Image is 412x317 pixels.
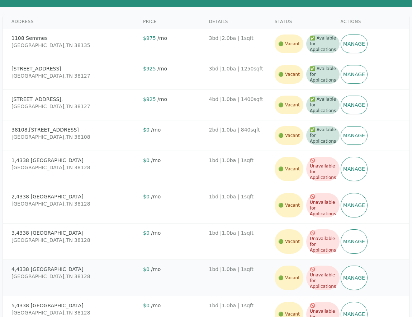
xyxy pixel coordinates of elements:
div: 1, 4338 [GEOGRAPHIC_DATA] [11,157,137,164]
span: ✅ Available for Applications [306,126,340,145]
span: $ 975 [143,35,156,41]
div: / mo [143,65,203,72]
div: [GEOGRAPHIC_DATA] , TN 38127 [11,103,137,110]
span: vacant [278,72,284,77]
span: 🚫 Unavailable for Applications [306,157,340,181]
span: $ 0 [143,194,150,199]
span: Vacant [275,96,303,114]
span: Vacant [275,266,303,290]
span: vacant [278,102,284,108]
div: [GEOGRAPHIC_DATA] , TN 38128 [11,164,137,171]
div: 4 bd | 1.0 ba | 1400 sqft [209,96,269,114]
div: / mo [143,35,203,42]
a: Manage [341,35,368,53]
div: 1 bd | 1.0 ba | 1 sqft [209,193,269,217]
div: Price [143,19,203,24]
a: Manage [341,193,368,217]
div: 1 bd | 1.0 ba | 1 sqft [209,229,269,254]
a: Manage [341,65,368,84]
div: / mo [143,302,203,309]
div: 3 bd | 1.0 ba | 1250 sqft [209,65,269,84]
span: vacant [278,275,284,281]
span: ✅ Available for Applications [306,65,340,84]
div: / mo [143,193,203,200]
span: ✅ Available for Applications [306,96,340,114]
div: 38108, [STREET_ADDRESS] [11,126,137,133]
span: vacant [278,239,284,244]
span: ✅ Available for Applications [306,35,340,53]
a: Manage [341,266,368,290]
span: 🚫 Unavailable for Applications [306,229,340,254]
span: $ 925 [143,66,156,72]
div: / mo [143,96,203,103]
span: Vacant [275,126,303,145]
div: 1 bd | 1.0 ba | 1 sqft [209,266,269,290]
div: Address [11,19,137,24]
div: Status [275,19,335,24]
div: 1108 Semmes [11,35,137,42]
span: $ 0 [143,157,150,163]
div: / mo [143,157,203,164]
span: vacant [278,41,284,47]
span: $ 0 [143,230,150,236]
div: 2, 4338 [GEOGRAPHIC_DATA] [11,193,137,200]
div: [GEOGRAPHIC_DATA] , TN 38128 [11,309,137,316]
div: [GEOGRAPHIC_DATA] , TN 38128 [11,236,137,244]
div: / mo [143,229,203,236]
span: $ 0 [143,266,150,272]
div: 2 bd | 1.0 ba | 840 sqft [209,126,269,145]
span: 🚫 Unavailable for Applications [306,266,340,290]
a: Manage [341,157,368,181]
div: / mo [143,126,203,133]
span: Vacant [275,35,303,53]
span: vacant [278,311,284,317]
span: Vacant [275,229,303,254]
span: Vacant [275,193,303,217]
div: 3, 4338 [GEOGRAPHIC_DATA] [11,229,137,236]
div: 4, 4338 [GEOGRAPHIC_DATA] [11,266,137,273]
div: Details [209,19,269,24]
a: Manage [341,96,368,114]
div: Actions [341,19,368,24]
div: [GEOGRAPHIC_DATA] , TN 38135 [11,42,137,49]
a: Manage [341,126,368,145]
span: 🚫 Unavailable for Applications [306,193,340,217]
span: vacant [278,133,284,138]
div: 3 bd | 2.0 ba | 1 sqft [209,35,269,53]
span: vacant [278,202,284,208]
a: Manage [341,229,368,254]
div: 1 bd | 1.0 ba | 1 sqft [209,157,269,181]
div: [GEOGRAPHIC_DATA] , TN 38127 [11,72,137,79]
div: [GEOGRAPHIC_DATA] , TN 38108 [11,133,137,141]
div: [STREET_ADDRESS], [11,96,137,103]
div: [STREET_ADDRESS] [11,65,137,72]
span: Vacant [275,157,303,181]
span: Vacant [275,65,303,84]
div: / mo [143,266,203,273]
div: [GEOGRAPHIC_DATA] , TN 38128 [11,273,137,280]
div: 5, 4338 [GEOGRAPHIC_DATA] [11,302,137,309]
span: vacant [278,166,284,172]
div: [GEOGRAPHIC_DATA] , TN 38128 [11,200,137,207]
span: $ 0 [143,303,150,308]
span: $ 925 [143,96,156,102]
span: $ 0 [143,127,150,133]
